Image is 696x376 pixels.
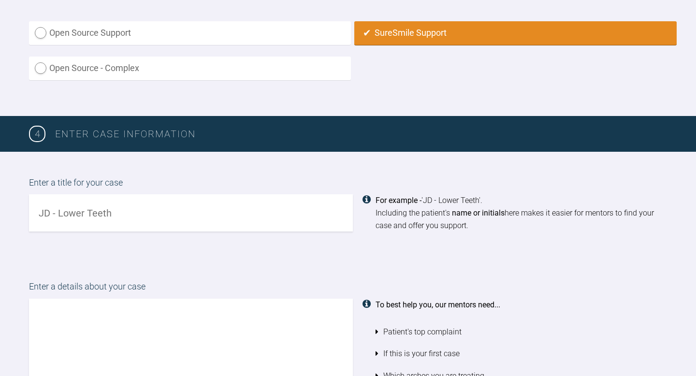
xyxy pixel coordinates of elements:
[376,343,667,365] li: If this is your first case
[55,126,667,142] h3: Enter case information
[376,300,500,309] strong: To best help you, our mentors need...
[29,194,353,231] input: JD - Lower Teeth
[29,280,667,299] label: Enter a details about your case
[452,208,505,217] strong: name or initials
[29,126,45,142] span: 4
[29,176,667,195] label: Enter a title for your case
[29,57,351,80] label: Open Source - Complex
[29,21,351,45] label: Open Source Support
[376,194,667,231] div: 'JD - Lower Teeth'. Including the patient's here makes it easier for mentors to find your case an...
[354,21,676,45] label: SureSmile Support
[376,321,667,343] li: Patient's top complaint
[376,196,421,205] strong: For example -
